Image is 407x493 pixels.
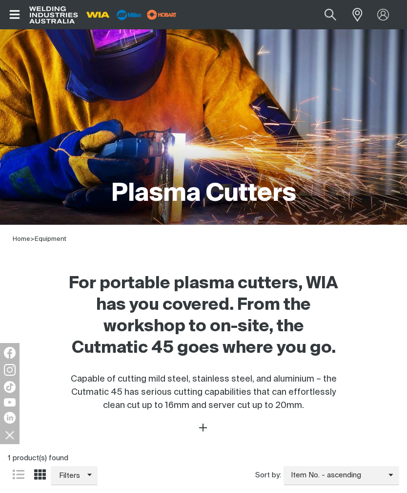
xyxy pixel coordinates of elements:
[13,469,24,480] a: List view
[35,236,66,242] a: Equipment
[67,273,340,359] h2: For portable plasma cutters, WIA has you covered. From the workshop to on-site, the Cutmatic 45 g...
[4,412,16,424] img: LinkedIn
[314,3,347,26] button: Search products
[8,453,399,488] section: Product list controls
[13,236,30,242] a: Home
[8,453,399,463] div: 1
[284,470,388,481] span: Item No. - ascending
[59,469,80,483] span: Filters
[111,178,296,210] h1: Plasma Cutters
[4,364,16,376] img: Instagram
[51,463,98,488] aside: Filters
[4,347,16,359] img: Facebook
[302,3,347,26] input: Product name or item number...
[51,466,98,485] button: Toggle filters
[4,381,16,393] img: TikTok
[71,375,337,410] span: Capable of cutting mild steel, stainless steel, and aluminium – the Cutmatic 45 has serious cutti...
[30,236,35,242] span: >
[4,398,16,407] img: YouTube
[1,427,18,443] img: hide socials
[255,470,281,481] span: Sort by:
[13,454,68,462] span: product(s) found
